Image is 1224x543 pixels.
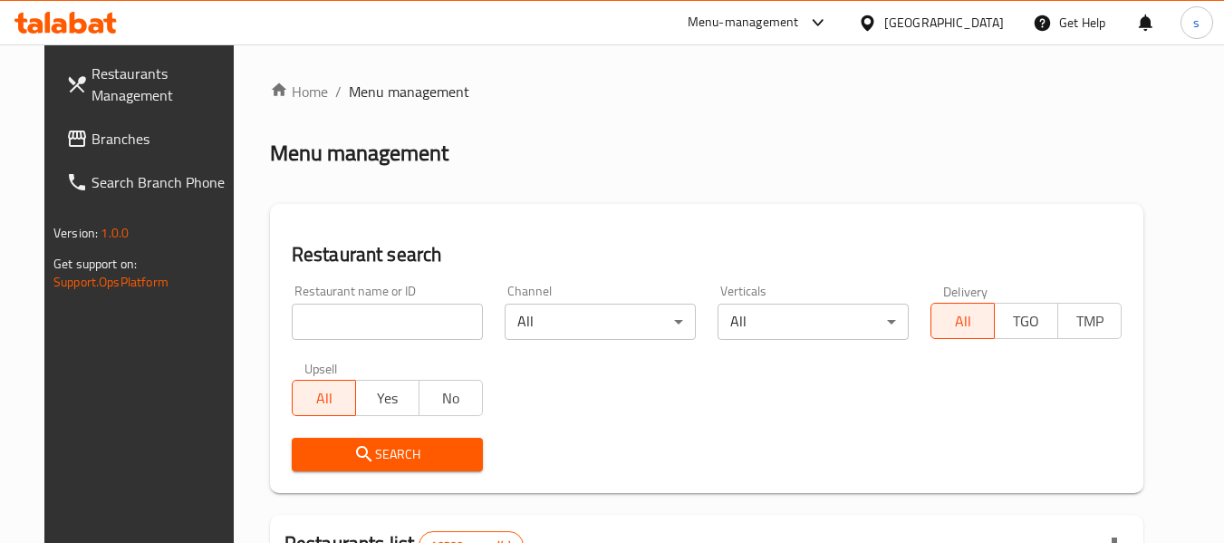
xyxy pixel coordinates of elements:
[335,81,342,102] li: /
[53,270,169,294] a: Support.OpsPlatform
[930,303,995,339] button: All
[505,304,696,340] div: All
[304,362,338,374] label: Upsell
[355,380,419,416] button: Yes
[688,12,799,34] div: Menu-management
[939,308,988,335] span: All
[292,380,356,416] button: All
[92,128,235,150] span: Branches
[884,13,1004,33] div: [GEOGRAPHIC_DATA]
[52,117,249,160] a: Branches
[92,63,235,106] span: Restaurants Management
[363,385,412,412] span: Yes
[270,81,1143,102] nav: breadcrumb
[994,303,1058,339] button: TGO
[300,385,349,412] span: All
[427,385,476,412] span: No
[53,221,98,245] span: Version:
[943,285,988,297] label: Delivery
[270,81,328,102] a: Home
[1002,308,1051,335] span: TGO
[306,443,468,466] span: Search
[101,221,129,245] span: 1.0.0
[270,139,448,168] h2: Menu management
[92,171,235,193] span: Search Branch Phone
[292,241,1122,268] h2: Restaurant search
[53,252,137,276] span: Get support on:
[1057,303,1122,339] button: TMP
[419,380,483,416] button: No
[292,304,483,340] input: Search for restaurant name or ID..
[52,160,249,204] a: Search Branch Phone
[1193,13,1200,33] span: s
[1065,308,1114,335] span: TMP
[52,52,249,117] a: Restaurants Management
[718,304,909,340] div: All
[292,438,483,471] button: Search
[349,81,469,102] span: Menu management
